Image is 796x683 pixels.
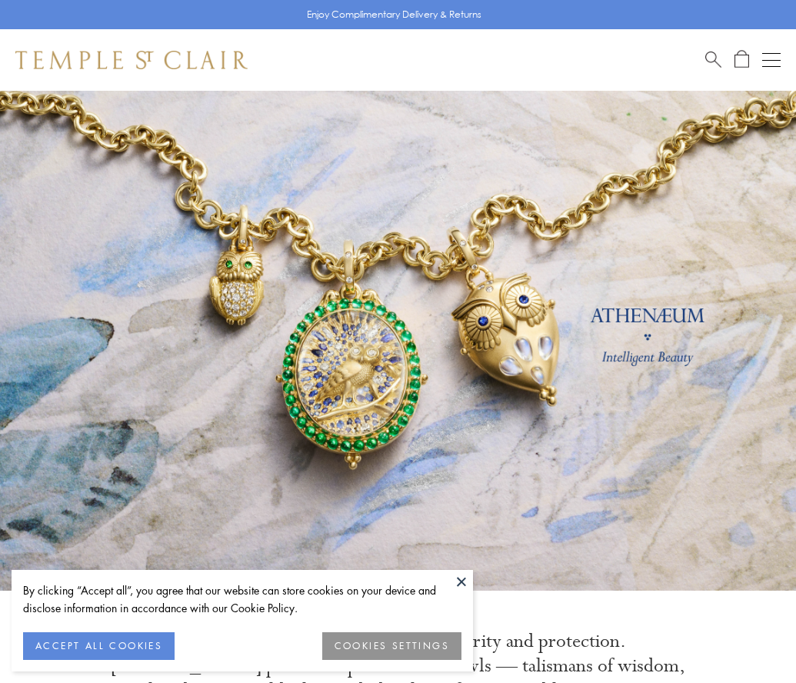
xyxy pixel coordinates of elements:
[762,51,781,69] button: Open navigation
[322,632,461,660] button: COOKIES SETTINGS
[705,50,721,69] a: Search
[734,50,749,69] a: Open Shopping Bag
[23,581,461,617] div: By clicking “Accept all”, you agree that our website can store cookies on your device and disclos...
[23,632,175,660] button: ACCEPT ALL COOKIES
[15,51,248,69] img: Temple St. Clair
[307,7,481,22] p: Enjoy Complimentary Delivery & Returns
